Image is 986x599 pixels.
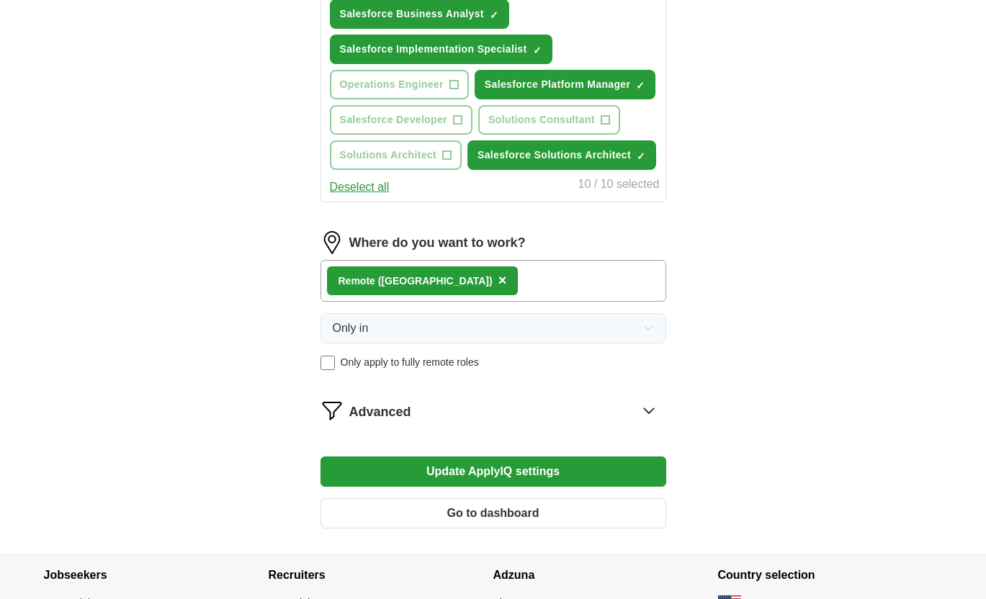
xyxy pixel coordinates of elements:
span: ✓ [533,45,542,56]
div: 10 / 10 selected [578,176,660,196]
span: Salesforce Developer [340,112,447,127]
button: Go to dashboard [321,498,666,528]
span: ✓ [636,80,645,91]
button: × [498,270,507,292]
span: Salesforce Implementation Specialist [340,42,527,57]
button: Salesforce Implementation Specialist✓ [330,35,552,64]
span: ✓ [637,150,645,162]
span: Advanced [349,402,411,422]
img: location.png [321,231,344,254]
div: Remote ([GEOGRAPHIC_DATA]) [339,274,493,289]
span: Solutions Consultant [488,112,595,127]
span: ✓ [490,9,498,21]
button: Only in [321,313,666,343]
label: Where do you want to work? [349,233,526,253]
button: Salesforce Platform Manager✓ [475,70,655,99]
button: Deselect all [330,179,390,196]
button: Salesforce Developer [330,105,472,135]
span: Solutions Architect [340,148,436,163]
span: Salesforce Business Analyst [340,6,484,22]
span: Only in [333,320,369,337]
button: Update ApplyIQ settings [321,456,666,487]
button: Salesforce Solutions Architect✓ [467,140,656,170]
button: Operations Engineer [330,70,469,99]
h4: Country selection [718,555,943,595]
span: Operations Engineer [340,77,444,92]
span: Salesforce Platform Manager [485,77,630,92]
span: × [498,272,507,288]
span: Only apply to fully remote roles [341,355,479,370]
img: filter [321,399,344,422]
input: Only apply to fully remote roles [321,356,335,370]
button: Solutions Consultant [478,105,620,135]
button: Solutions Architect [330,140,462,170]
span: Salesforce Solutions Architect [478,148,631,163]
